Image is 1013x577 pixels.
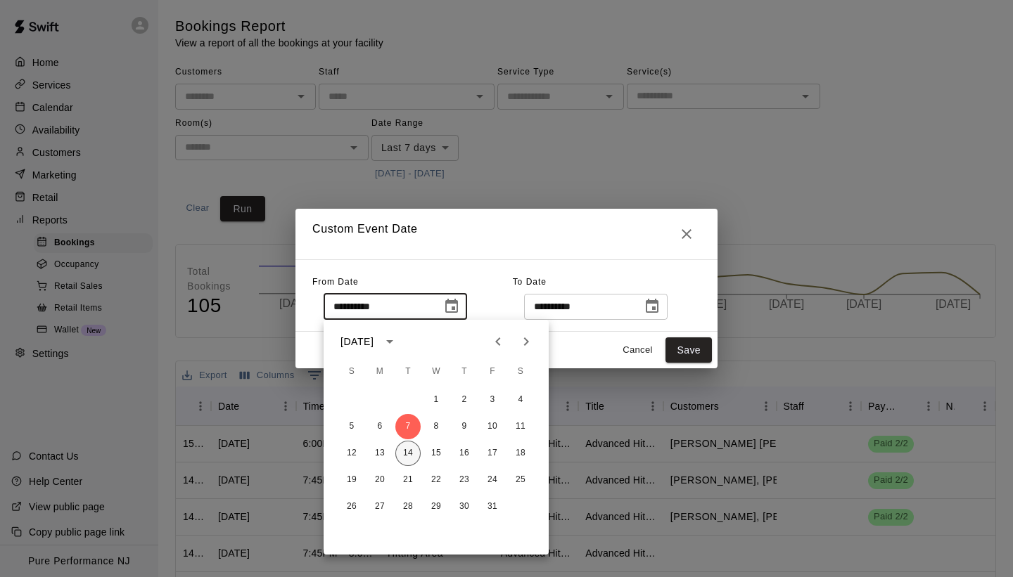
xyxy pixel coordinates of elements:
[312,277,359,287] span: From Date
[508,441,533,466] button: 18
[480,467,505,493] button: 24
[673,220,701,248] button: Close
[508,467,533,493] button: 25
[339,494,364,519] button: 26
[367,358,393,386] span: Monday
[513,277,547,287] span: To Date
[367,494,393,519] button: 27
[508,414,533,439] button: 11
[638,292,666,320] button: Choose date, selected date is Oct 14, 2025
[395,414,421,439] button: 7
[339,441,364,466] button: 12
[423,441,449,466] button: 15
[480,387,505,413] button: 3
[452,414,477,439] button: 9
[340,335,374,349] div: [DATE]
[452,441,477,466] button: 16
[484,328,512,356] button: Previous month
[615,339,660,361] button: Cancel
[480,494,505,519] button: 31
[395,467,421,493] button: 21
[480,441,505,466] button: 17
[665,337,712,363] button: Save
[367,441,393,466] button: 13
[339,358,364,386] span: Sunday
[423,358,449,386] span: Wednesday
[423,387,449,413] button: 1
[452,387,477,413] button: 2
[378,330,402,354] button: calendar view is open, switch to year view
[508,387,533,413] button: 4
[480,358,505,386] span: Friday
[512,328,540,356] button: Next month
[508,358,533,386] span: Saturday
[423,414,449,439] button: 8
[480,414,505,439] button: 10
[339,414,364,439] button: 5
[423,467,449,493] button: 22
[452,467,477,493] button: 23
[423,494,449,519] button: 29
[395,441,421,466] button: 14
[452,358,477,386] span: Thursday
[339,467,364,493] button: 19
[367,414,393,439] button: 6
[438,292,466,320] button: Choose date, selected date is Oct 7, 2025
[395,358,421,386] span: Tuesday
[295,209,718,259] h2: Custom Event Date
[367,467,393,493] button: 20
[395,494,421,519] button: 28
[452,494,477,519] button: 30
